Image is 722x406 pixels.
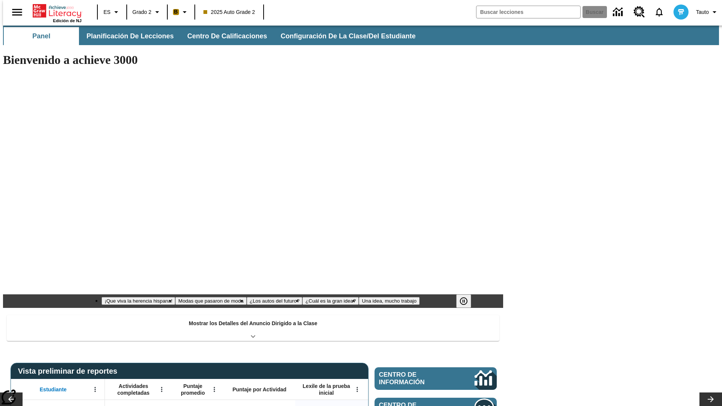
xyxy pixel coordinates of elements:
[669,2,693,22] button: Escoja un nuevo avatar
[629,2,649,22] a: Centro de recursos, Se abrirá en una pestaña nueva.
[375,367,497,390] a: Centro de información
[6,1,28,23] button: Abrir el menú lateral
[696,8,709,16] span: Tauto
[456,294,471,308] button: Pausar
[608,2,629,23] a: Centro de información
[156,384,167,395] button: Abrir menú
[476,6,580,18] input: Buscar campo
[3,53,503,67] h1: Bienvenido a achieve 3000
[3,26,719,45] div: Subbarra de navegación
[129,5,165,19] button: Grado: Grado 2, Elige un grado
[699,392,722,406] button: Carrusel de lecciones, seguir
[456,294,479,308] div: Pausar
[649,2,669,22] a: Notificaciones
[40,386,67,393] span: Estudiante
[379,371,449,386] span: Centro de información
[33,3,82,23] div: Portada
[132,8,152,16] span: Grado 2
[299,383,354,396] span: Lexile de la prueba inicial
[189,320,317,327] p: Mostrar los Detalles del Anuncio Dirigido a la Clase
[33,3,82,18] a: Portada
[170,5,192,19] button: Boost El color de la clase es anaranjado claro. Cambiar el color de la clase.
[18,367,121,376] span: Vista preliminar de reportes
[302,297,359,305] button: Diapositiva 4 ¿Cuál es la gran idea?
[3,27,422,45] div: Subbarra de navegación
[109,383,158,396] span: Actividades completadas
[181,27,273,45] button: Centro de calificaciones
[89,384,101,395] button: Abrir menú
[53,18,82,23] span: Edición de NJ
[359,297,419,305] button: Diapositiva 5 Una idea, mucho trabajo
[203,8,255,16] span: 2025 Auto Grade 2
[352,384,363,395] button: Abrir menú
[175,297,246,305] button: Diapositiva 2 Modas que pasaron de moda
[4,27,79,45] button: Panel
[673,5,689,20] img: avatar image
[100,5,124,19] button: Lenguaje: ES, Selecciona un idioma
[103,8,111,16] span: ES
[247,297,303,305] button: Diapositiva 3 ¿Los autos del futuro?
[7,315,499,341] div: Mostrar los Detalles del Anuncio Dirigido a la Clase
[102,297,175,305] button: Diapositiva 1 ¡Que viva la herencia hispana!
[693,5,722,19] button: Perfil/Configuración
[80,27,180,45] button: Planificación de lecciones
[174,7,178,17] span: B
[275,27,422,45] button: Configuración de la clase/del estudiante
[175,383,211,396] span: Puntaje promedio
[209,384,220,395] button: Abrir menú
[232,386,286,393] span: Puntaje por Actividad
